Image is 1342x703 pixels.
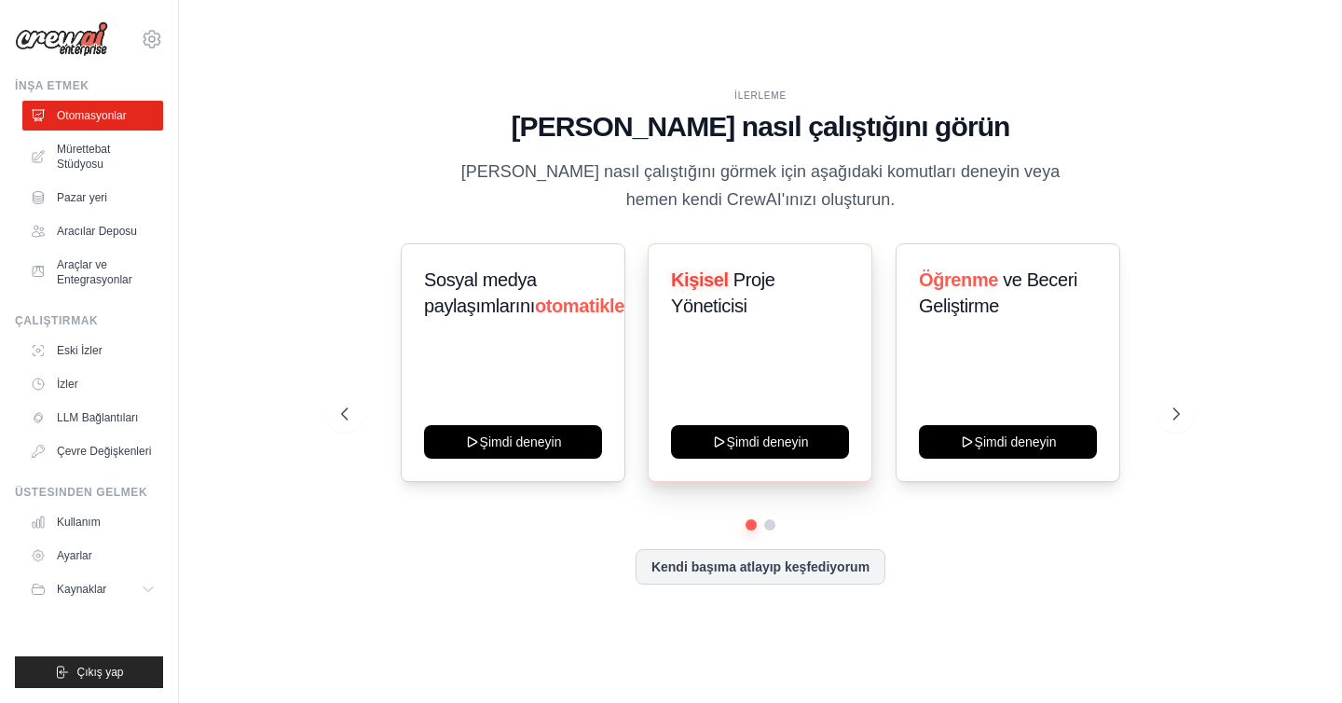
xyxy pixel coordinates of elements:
[76,666,123,679] font: Çıkış yap
[22,403,163,433] a: LLM Bağlantıları
[57,516,101,529] font: Kullanım
[651,559,870,574] font: Kendi başıma atlayıp keşfediyorum
[22,183,163,213] a: Pazar yeri
[671,425,849,459] button: Şimdi deneyin
[1249,613,1342,703] div: Sohbet Aracı
[15,486,147,499] font: Üstesinden gelmek
[57,109,127,122] font: Otomasyonlar
[22,336,163,365] a: Eski İzler
[57,225,137,238] font: Aracılar Deposu
[57,258,132,286] font: Araçlar ve Entegrasyonlar
[57,411,138,424] font: LLM Bağlantıları
[1249,613,1342,703] iframe: Chat Widget
[22,541,163,571] a: Ayarlar
[15,314,98,327] font: Çalıştırmak
[15,656,163,688] button: Çıkış yap
[15,79,89,92] font: İnşa etmek
[461,162,1060,208] font: [PERSON_NAME] nasıl çalıştığını görmek için aşağıdaki komutları deneyin veya hemen kendi CrewAI'ı...
[424,425,602,459] button: Şimdi deneyin
[671,269,729,290] font: Kişisel
[636,549,885,585] button: Kendi başıma atlayıp keşfediyorum
[57,378,78,391] font: İzler
[671,269,775,316] font: Proje Yöneticisi
[511,111,1009,142] font: [PERSON_NAME] nasıl çalıştığını görün
[57,583,106,596] font: Kaynaklar
[22,250,163,295] a: Araçlar ve Entegrasyonlar
[57,143,110,171] font: Mürettebat Stüdyosu
[57,344,103,357] font: Eski İzler
[57,191,107,204] font: Pazar yeri
[57,445,151,458] font: Çevre Değişkenleri
[424,269,537,316] font: Sosyal medya paylaşımlarını
[22,507,163,537] a: Kullanım
[22,574,163,604] button: Kaynaklar
[919,269,998,290] font: Öğrenme
[974,434,1056,449] font: Şimdi deneyin
[15,21,108,57] img: Logo
[22,436,163,466] a: Çevre Değişkenleri
[734,90,787,101] font: İLERLEME
[22,101,163,131] a: Otomasyonlar
[22,134,163,179] a: Mürettebat Stüdyosu
[919,269,1077,316] font: ve Beceri Geliştirme
[480,434,562,449] font: Şimdi deneyin
[22,216,163,246] a: Aracılar Deposu
[535,296,668,316] font: otomatikleştirin
[22,369,163,399] a: İzler
[727,434,809,449] font: Şimdi deneyin
[919,425,1097,459] button: Şimdi deneyin
[57,549,92,562] font: Ayarlar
